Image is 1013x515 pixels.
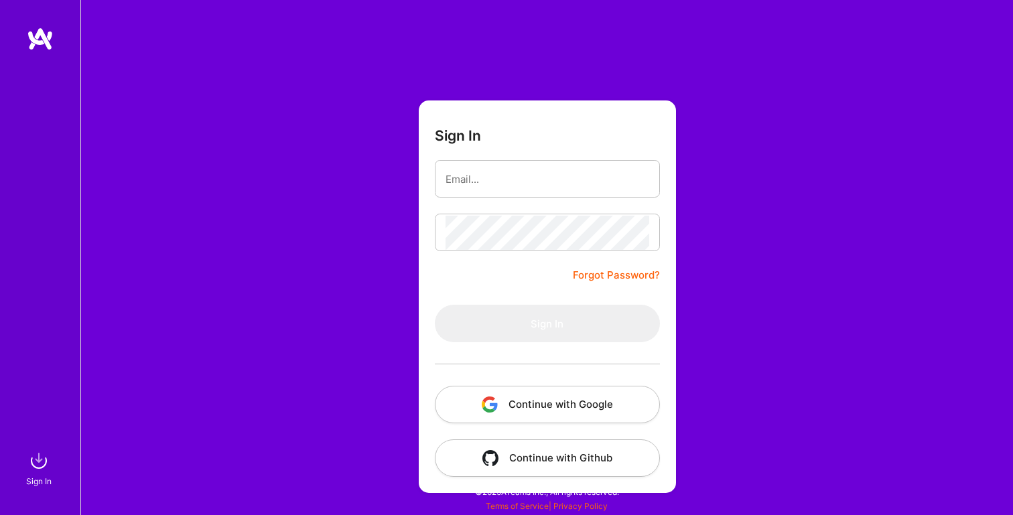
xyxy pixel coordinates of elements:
a: Terms of Service [486,501,549,511]
button: Sign In [435,305,660,342]
button: Continue with Google [435,386,660,423]
div: © 2025 ATeams Inc., All rights reserved. [80,475,1013,508]
a: Forgot Password? [573,267,660,283]
img: icon [482,396,498,413]
span: | [486,501,608,511]
input: Email... [446,162,649,196]
h3: Sign In [435,127,481,144]
div: Sign In [26,474,52,488]
img: logo [27,27,54,51]
a: Privacy Policy [553,501,608,511]
img: icon [482,450,498,466]
img: sign in [25,447,52,474]
button: Continue with Github [435,439,660,477]
a: sign inSign In [28,447,52,488]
